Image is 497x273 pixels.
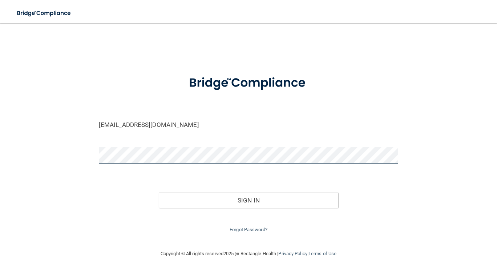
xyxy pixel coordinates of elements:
iframe: Drift Widget Chat Controller [371,221,488,250]
img: bridge_compliance_login_screen.278c3ca4.svg [11,6,78,21]
a: Terms of Use [308,251,336,256]
input: Email [99,117,398,133]
a: Forgot Password? [230,227,267,232]
button: Sign In [159,192,339,208]
div: Copyright © All rights reserved 2025 @ Rectangle Health | | [116,242,381,265]
a: Privacy Policy [278,251,307,256]
img: bridge_compliance_login_screen.278c3ca4.svg [176,67,320,99]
